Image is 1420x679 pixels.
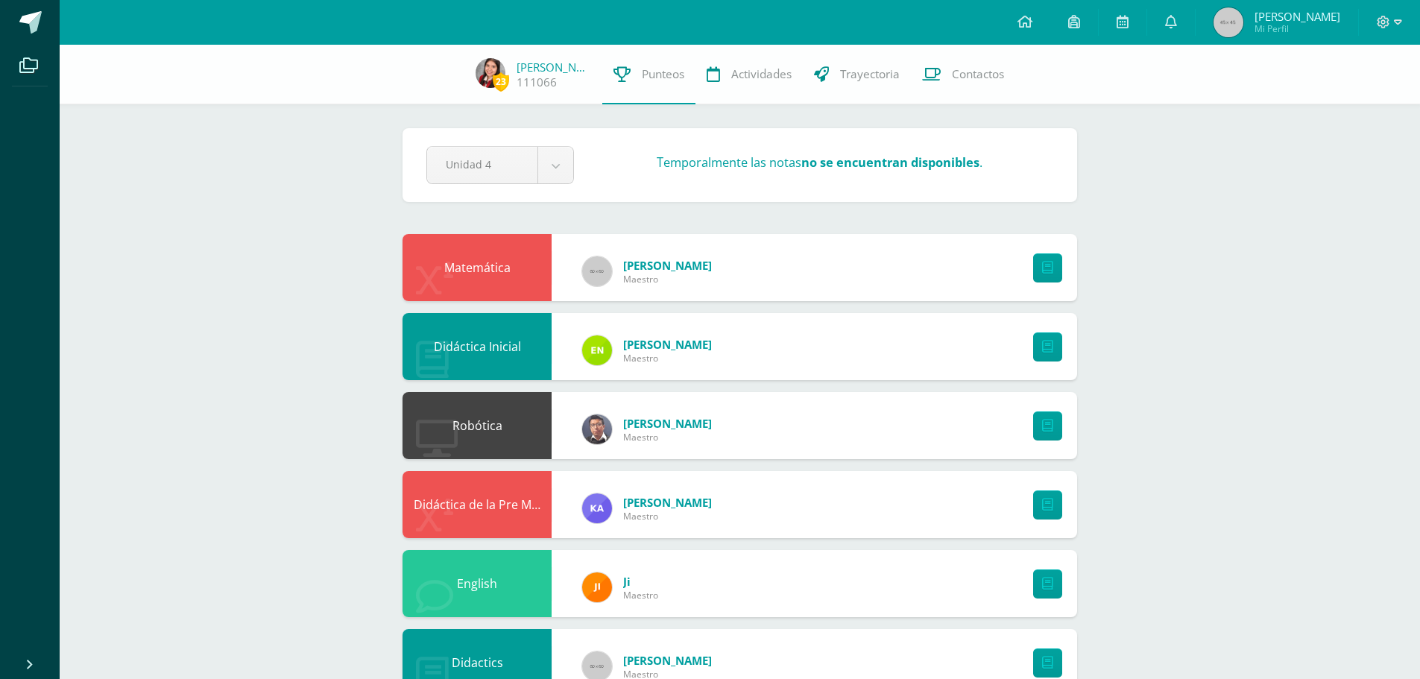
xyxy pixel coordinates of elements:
[911,45,1015,104] a: Contactos
[1255,9,1340,24] span: [PERSON_NAME]
[427,147,573,183] a: Unidad 4
[642,66,684,82] span: Punteos
[517,60,591,75] a: [PERSON_NAME]
[623,495,712,510] span: [PERSON_NAME]
[623,258,712,273] span: [PERSON_NAME]
[803,45,911,104] a: Trayectoria
[657,154,982,171] h3: Temporalmente las notas .
[623,416,712,431] span: [PERSON_NAME]
[403,392,552,459] div: Robótica
[695,45,803,104] a: Actividades
[446,147,519,182] span: Unidad 4
[403,313,552,380] div: Didáctica Inicial
[403,471,552,538] div: Didáctica de la Pre Matemática
[582,414,612,444] img: c7b6f2bc0b4920b4ad1b77fd0b6e0731.png
[623,431,712,443] span: Maestro
[952,66,1004,82] span: Contactos
[476,58,505,88] img: cd6628a00902d1e3ccd9d0362689cf5b.png
[1214,7,1243,37] img: 45x45
[403,550,552,617] div: English
[582,493,612,523] img: 4733bfd7bc8fc729d30d3f37215f5f17.png
[623,510,712,522] span: Maestro
[801,154,979,171] strong: no se encuentran disponibles
[1255,22,1340,35] span: Mi Perfil
[623,337,712,352] span: [PERSON_NAME]
[582,572,612,602] img: 646d6fe238d2900357003c9b7be1111d.png
[623,273,712,285] span: Maestro
[623,574,658,589] span: Ji
[493,72,509,91] span: 23
[840,66,900,82] span: Trayectoria
[582,335,612,365] img: cda28c53e8ef86833e808c853bc69d80.png
[623,352,712,364] span: Maestro
[582,256,612,286] img: 60x60
[517,75,557,90] a: 111066
[623,589,658,601] span: Maestro
[623,653,712,668] span: [PERSON_NAME]
[731,66,792,82] span: Actividades
[403,234,552,301] div: Matemática
[602,45,695,104] a: Punteos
